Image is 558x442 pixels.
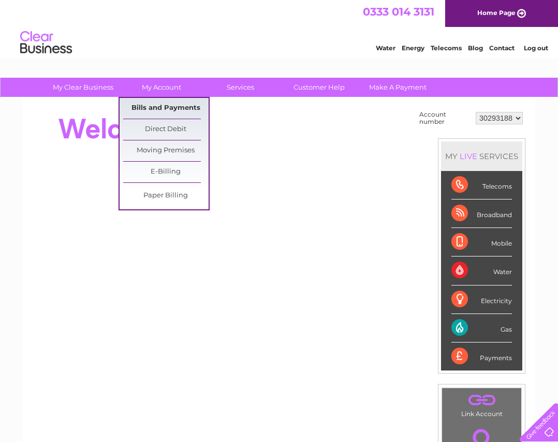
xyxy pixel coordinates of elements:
a: Telecoms [431,44,462,52]
div: Clear Business is a trading name of Verastar Limited (registered in [GEOGRAPHIC_DATA] No. 3667643... [35,6,524,50]
a: . [445,391,519,409]
div: Electricity [451,286,512,314]
a: Log out [524,44,548,52]
div: Gas [451,314,512,343]
td: Account number [417,108,473,128]
a: My Clear Business [40,78,126,97]
div: MY SERVICES [441,141,522,171]
a: Energy [402,44,424,52]
div: Broadband [451,199,512,228]
a: Water [376,44,395,52]
a: Customer Help [276,78,362,97]
div: Telecoms [451,171,512,199]
a: Paper Billing [123,186,209,206]
a: E-Billing [123,162,209,182]
a: 0333 014 3131 [363,5,434,18]
a: Services [198,78,283,97]
a: Make A Payment [355,78,440,97]
a: Bills and Payments [123,98,209,119]
a: Blog [468,44,483,52]
div: LIVE [458,151,479,161]
div: Payments [451,343,512,370]
a: My Account [119,78,204,97]
img: logo.png [20,27,72,59]
div: Water [451,256,512,285]
div: Mobile [451,228,512,256]
a: Moving Premises [123,140,209,161]
a: Contact [489,44,515,52]
td: Link Account [442,388,522,420]
a: Direct Debit [123,119,209,140]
